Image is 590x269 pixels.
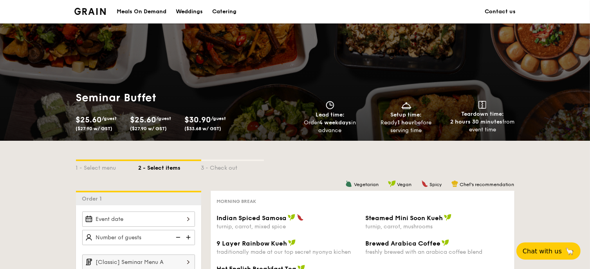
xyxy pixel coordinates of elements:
img: icon-vegetarian.fe4039eb.svg [345,180,352,187]
span: Spicy [430,182,442,187]
img: icon-vegan.f8ff3823.svg [442,239,449,246]
div: 3 - Check out [201,161,264,172]
span: $25.60 [76,115,102,125]
div: freshly brewed with an arabica coffee blend [366,249,508,255]
div: 2 - Select items [139,161,201,172]
img: icon-vegan.f8ff3823.svg [288,214,296,221]
span: Teardown time: [461,111,504,117]
span: Order 1 [82,195,105,202]
input: Number of guests [82,230,195,245]
strong: 4 weekdays [319,119,351,126]
img: icon-clock.2db775ea.svg [324,101,336,109]
img: icon-add.58712e84.svg [183,230,195,245]
span: ($33.68 w/ GST) [184,126,221,131]
img: icon-vegan.f8ff3823.svg [288,239,296,246]
strong: 1 hour [398,119,415,126]
img: icon-vegan.f8ff3823.svg [388,180,396,187]
div: turnip, carrot, mixed spice [217,223,359,230]
input: Event date [82,212,195,227]
span: 9 Layer Rainbow Kueh [217,240,287,247]
span: /guest [102,116,117,121]
span: Setup time: [391,111,422,118]
img: icon-reduce.1d2dbef1.svg [171,230,183,245]
span: Indian Spiced Samosa [217,214,287,222]
span: Vegetarian [354,182,379,187]
img: icon-dish.430c3a2e.svg [401,101,412,109]
span: Morning break [217,199,256,204]
span: Vegan [397,182,412,187]
div: turnip, carrot, mushrooms [366,223,508,230]
div: traditionally made at our top secret nyonya kichen [217,249,359,255]
div: from event time [447,118,518,134]
span: $30.90 [184,115,211,125]
span: Chat with us [523,247,562,255]
span: 🦙 [565,247,574,256]
a: Logotype [74,8,106,15]
span: /guest [211,116,226,121]
span: Chef's recommendation [460,182,514,187]
img: icon-spicy.37a8142b.svg [297,214,304,221]
div: Ready before serving time [371,119,441,134]
div: Order in advance [295,119,365,134]
span: Lead time: [316,111,345,118]
span: ($27.90 w/ GST) [76,126,113,131]
strong: 2 hours 30 minutes [450,118,502,125]
span: Steamed Mini Soon Kueh [366,214,443,222]
img: icon-spicy.37a8142b.svg [421,180,428,187]
img: icon-chef-hat.a58ddaea.svg [451,180,458,187]
div: 1 - Select menu [76,161,139,172]
img: icon-teardown.65201eee.svg [478,101,486,109]
span: $25.60 [130,115,156,125]
span: Brewed Arabica Coffee [366,240,441,247]
span: /guest [156,116,171,121]
h1: Seminar Buffet [76,91,233,105]
img: icon-vegan.f8ff3823.svg [444,214,452,221]
img: Grain [74,8,106,15]
span: ($27.90 w/ GST) [130,126,167,131]
button: Chat with us🦙 [516,242,581,260]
